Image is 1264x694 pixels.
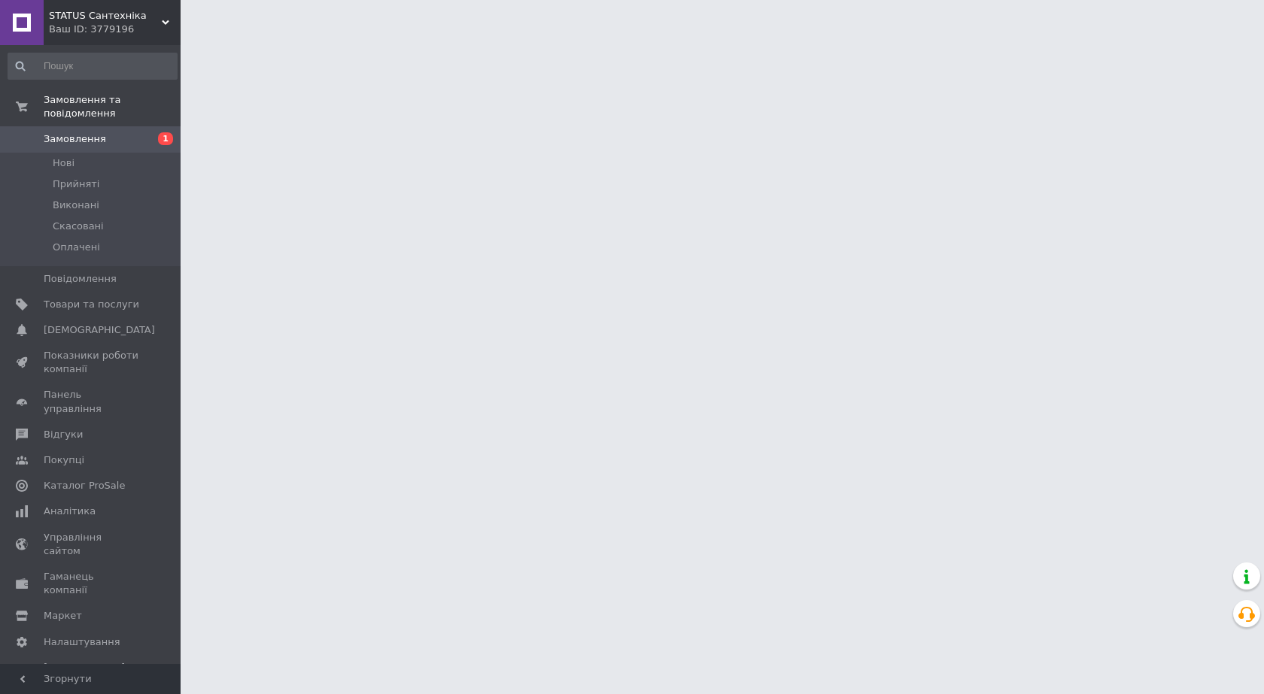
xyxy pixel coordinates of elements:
span: Скасовані [53,220,104,233]
span: Товари та послуги [44,298,139,311]
input: Пошук [8,53,178,80]
span: Оплачені [53,241,100,254]
span: 1 [158,132,173,145]
span: Каталог ProSale [44,479,125,492]
span: Відгуки [44,428,83,441]
span: Виконані [53,199,99,212]
span: Повідомлення [44,272,117,286]
span: Покупці [44,453,84,467]
span: Прийняті [53,177,99,191]
span: Нові [53,156,74,170]
span: Панель управління [44,388,139,415]
span: [DEMOGRAPHIC_DATA] [44,323,155,337]
span: STATUS Сантехніка [49,9,162,23]
div: Ваш ID: 3779196 [49,23,181,36]
span: Гаманець компанії [44,570,139,597]
span: Маркет [44,609,82,623]
span: Замовлення [44,132,106,146]
span: Налаштування [44,635,120,649]
span: Управління сайтом [44,531,139,558]
span: Аналітика [44,505,96,518]
span: Замовлення та повідомлення [44,93,181,120]
span: Показники роботи компанії [44,349,139,376]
